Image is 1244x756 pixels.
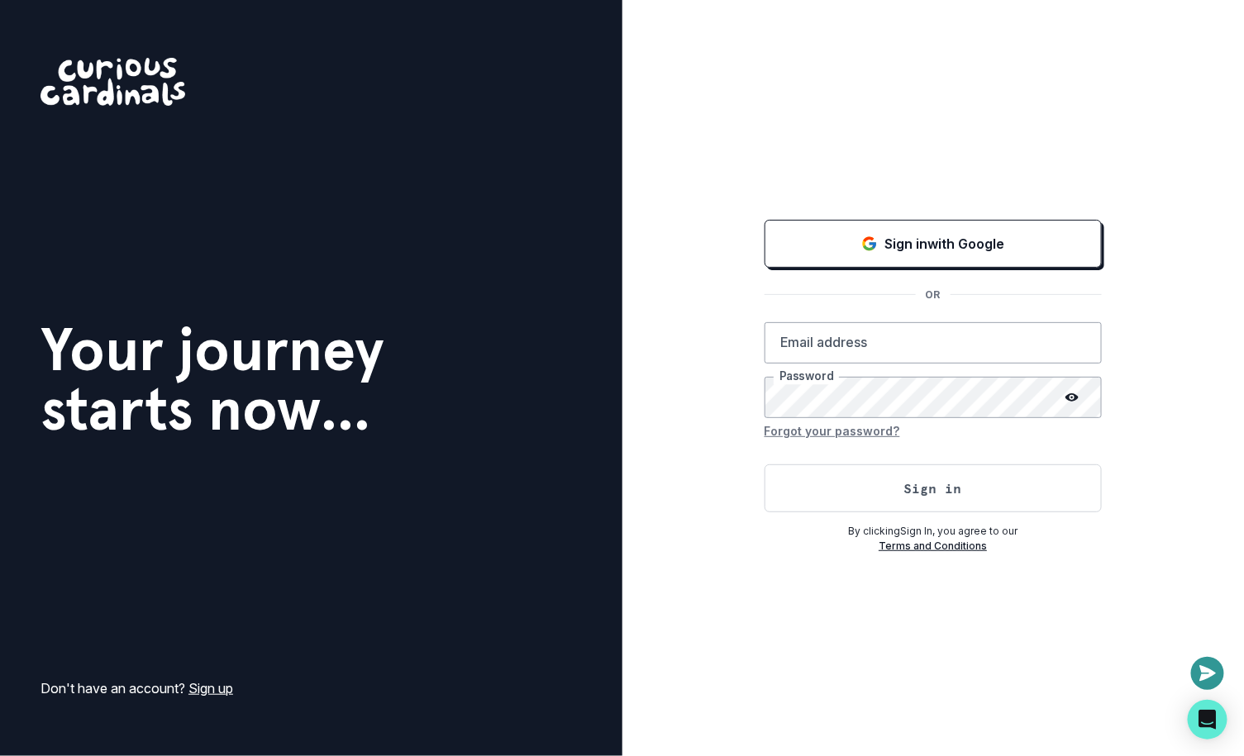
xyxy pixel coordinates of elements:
[765,464,1102,512] button: Sign in
[916,288,951,302] p: OR
[765,418,900,445] button: Forgot your password?
[41,320,384,439] h1: Your journey starts now...
[41,678,233,698] p: Don't have an account?
[884,234,1004,254] p: Sign in with Google
[765,220,1102,268] button: Sign in with Google (GSuite)
[41,58,185,106] img: Curious Cardinals Logo
[188,680,233,697] a: Sign up
[1191,657,1224,690] button: Open or close messaging widget
[1188,700,1227,739] div: Open Intercom Messenger
[765,524,1102,539] p: By clicking Sign In , you agree to our
[879,540,987,552] a: Terms and Conditions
